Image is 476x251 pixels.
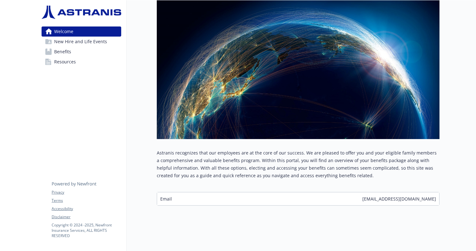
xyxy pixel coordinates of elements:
a: New Hire and Life Events [42,37,121,47]
p: Copyright © 2024 - 2025 , Newfront Insurance Services, ALL RIGHTS RESERVED [52,222,121,238]
span: Welcome [54,26,73,37]
span: [EMAIL_ADDRESS][DOMAIN_NAME] [362,196,436,202]
p: Astranis recognizes that our employees are at the core of our success. We are pleased to offer yo... [157,149,439,179]
a: Benefits [42,47,121,57]
a: Privacy [52,190,121,195]
span: Email [160,196,172,202]
span: New Hire and Life Events [54,37,107,47]
a: Welcome [42,26,121,37]
span: Resources [54,57,76,67]
a: Resources [42,57,121,67]
a: Disclaimer [52,214,121,220]
span: Benefits [54,47,71,57]
a: Accessibility [52,206,121,212]
a: Terms [52,198,121,203]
